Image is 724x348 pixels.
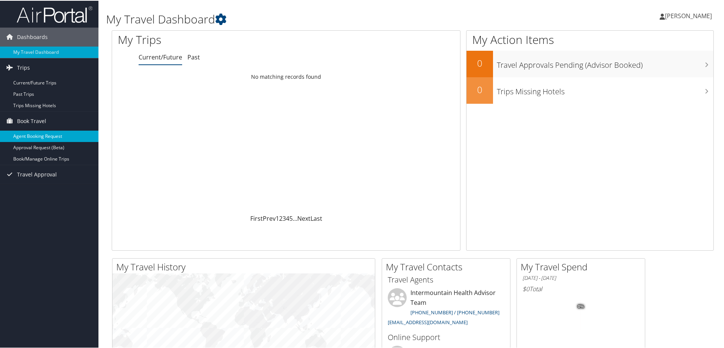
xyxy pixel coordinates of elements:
[467,76,713,103] a: 0Trips Missing Hotels
[388,274,504,284] h3: Travel Agents
[112,69,460,83] td: No matching records found
[497,55,713,70] h3: Travel Approvals Pending (Advisor Booked)
[467,83,493,95] h2: 0
[282,214,286,222] a: 3
[106,11,515,27] h1: My Travel Dashboard
[17,58,30,76] span: Trips
[297,214,311,222] a: Next
[118,31,309,47] h1: My Trips
[467,56,493,69] h2: 0
[386,260,510,273] h2: My Travel Contacts
[187,52,200,61] a: Past
[276,214,279,222] a: 1
[116,260,375,273] h2: My Travel History
[660,4,719,27] a: [PERSON_NAME]
[384,287,508,328] li: Intermountain Health Advisor Team
[289,214,293,222] a: 5
[521,260,645,273] h2: My Travel Spend
[17,164,57,183] span: Travel Approval
[293,214,297,222] span: …
[286,214,289,222] a: 4
[665,11,712,19] span: [PERSON_NAME]
[250,214,263,222] a: First
[263,214,276,222] a: Prev
[523,284,639,292] h6: Total
[139,52,182,61] a: Current/Future
[523,284,529,292] span: $0
[17,5,92,23] img: airportal-logo.png
[523,274,639,281] h6: [DATE] - [DATE]
[410,308,499,315] a: [PHONE_NUMBER] / [PHONE_NUMBER]
[388,331,504,342] h3: Online Support
[388,318,468,325] a: [EMAIL_ADDRESS][DOMAIN_NAME]
[17,111,46,130] span: Book Travel
[467,50,713,76] a: 0Travel Approvals Pending (Advisor Booked)
[578,304,584,308] tspan: 0%
[279,214,282,222] a: 2
[467,31,713,47] h1: My Action Items
[497,82,713,96] h3: Trips Missing Hotels
[17,27,48,46] span: Dashboards
[311,214,322,222] a: Last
